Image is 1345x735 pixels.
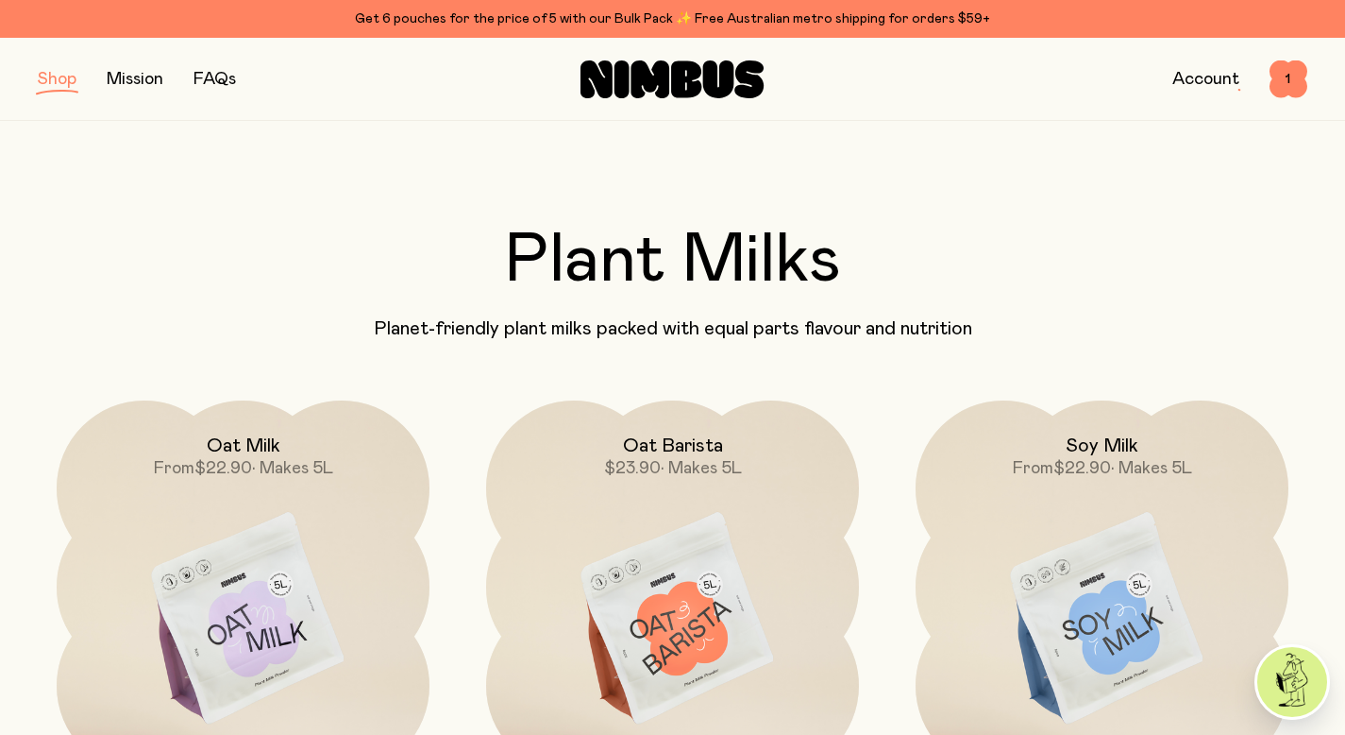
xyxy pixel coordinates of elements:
span: • Makes 5L [252,460,333,477]
span: $22.90 [194,460,252,477]
a: FAQs [193,71,236,88]
h2: Oat Milk [207,435,280,457]
span: $23.90 [604,460,661,477]
span: From [154,460,194,477]
h2: Soy Milk [1066,435,1138,457]
button: 1 [1269,60,1307,98]
h2: Oat Barista [623,435,723,457]
h2: Plant Milks [38,227,1307,295]
p: Planet-friendly plant milks packed with equal parts flavour and nutrition [38,317,1307,340]
img: agent [1257,647,1327,717]
a: Mission [107,71,163,88]
div: Get 6 pouches for the price of 5 with our Bulk Pack ✨ Free Australian metro shipping for orders $59+ [38,8,1307,30]
a: Account [1172,71,1239,88]
span: $22.90 [1053,460,1111,477]
span: • Makes 5L [661,460,742,477]
span: From [1013,460,1053,477]
span: • Makes 5L [1111,460,1192,477]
